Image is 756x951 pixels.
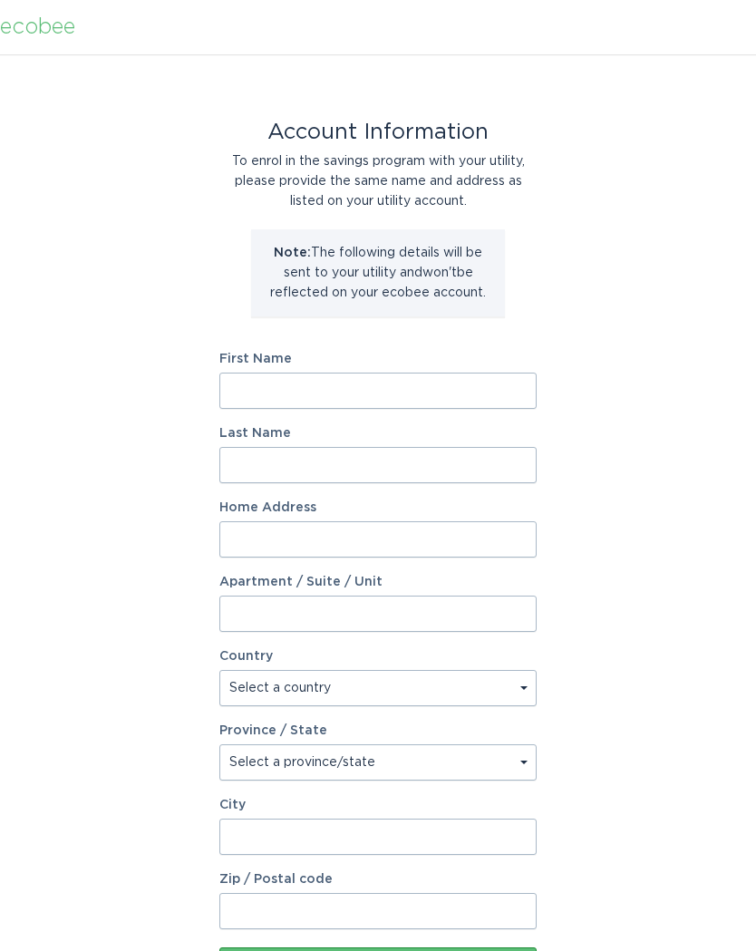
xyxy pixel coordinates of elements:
[219,151,537,211] div: To enrol in the savings program with your utility, please provide the same name and address as li...
[219,724,327,737] label: Province / State
[219,427,537,440] label: Last Name
[219,799,537,811] label: City
[219,873,537,886] label: Zip / Postal code
[274,247,311,259] strong: Note:
[219,122,537,142] div: Account Information
[219,353,537,365] label: First Name
[219,576,537,588] label: Apartment / Suite / Unit
[219,650,273,663] label: Country
[219,501,537,514] label: Home Address
[265,243,491,303] p: The following details will be sent to your utility and won't be reflected on your ecobee account.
